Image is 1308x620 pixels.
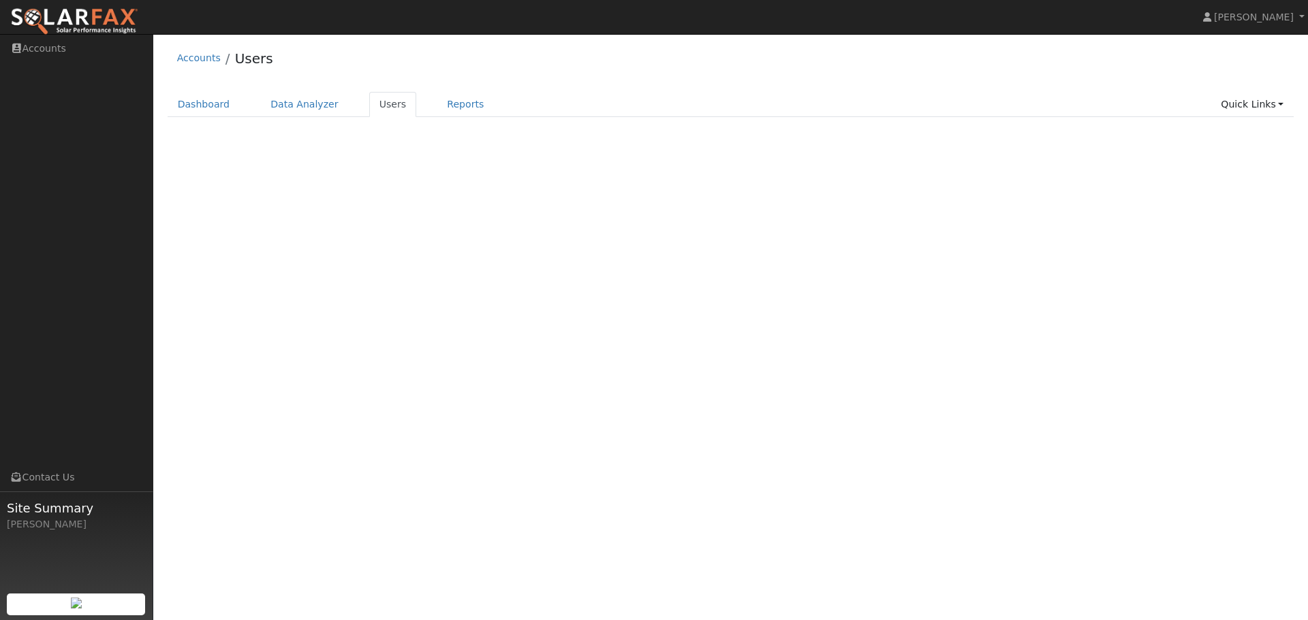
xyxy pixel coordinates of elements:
a: Users [369,92,417,117]
a: Reports [437,92,494,117]
span: Site Summary [7,499,146,517]
a: Dashboard [168,92,240,117]
a: Users [235,50,273,67]
a: Data Analyzer [260,92,349,117]
a: Quick Links [1211,92,1294,117]
a: Accounts [177,52,221,63]
span: [PERSON_NAME] [1214,12,1294,22]
div: [PERSON_NAME] [7,517,146,532]
img: retrieve [71,598,82,608]
img: SolarFax [10,7,138,36]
